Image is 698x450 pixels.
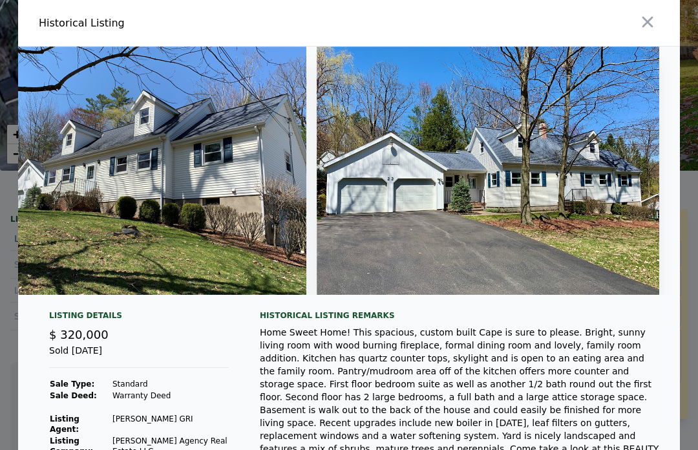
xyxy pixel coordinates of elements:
span: $ 320,000 [49,328,109,341]
strong: Listing Agent: [50,414,79,434]
td: [PERSON_NAME] GRI [112,413,229,435]
div: Listing Details [49,310,229,326]
img: Property Img [317,47,659,295]
div: Historical Listing [39,16,344,31]
strong: Sale Deed: [50,391,97,400]
div: Sold [DATE] [49,344,229,368]
strong: Sale Type: [50,380,94,389]
div: Historical Listing remarks [260,310,659,321]
td: Standard [112,378,229,390]
td: Warranty Deed [112,390,229,402]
